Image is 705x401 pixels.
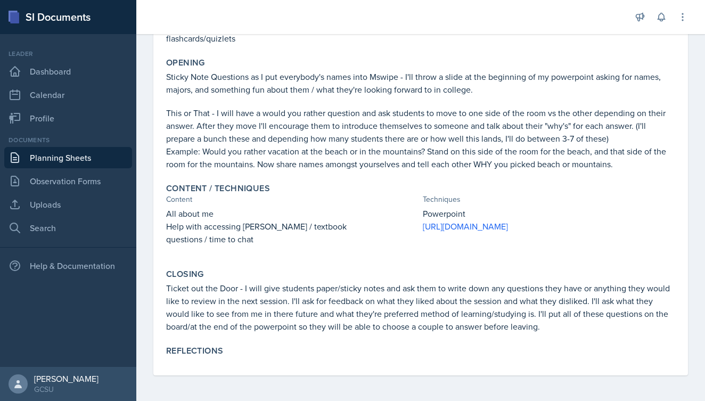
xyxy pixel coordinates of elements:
p: flashcards/quizlets [166,32,675,45]
p: Example: Would you rather vacation at the beach or in the mountains? Stand on this side of the ro... [166,145,675,170]
p: Powerpoint [423,207,675,220]
p: questions / time to chat [166,233,419,245]
a: Profile [4,108,132,129]
div: Content [166,194,419,205]
p: Help with accessing [PERSON_NAME] / textbook [166,220,419,233]
p: Ticket out the Door - I will give students paper/sticky notes and ask them to write down any ques... [166,282,675,333]
a: Search [4,217,132,239]
label: Reflections [166,346,223,356]
p: This or That - I will have a would you rather question and ask students to move to one side of th... [166,107,675,145]
div: GCSU [34,384,99,395]
a: Dashboard [4,61,132,82]
div: Documents [4,135,132,145]
p: Sticky Note Questions as I put everybody's names into Mswipe - I'll throw a slide at the beginnin... [166,70,675,96]
label: Opening [166,58,205,68]
label: Content / Techniques [166,183,270,194]
div: Help & Documentation [4,255,132,276]
div: [PERSON_NAME] [34,373,99,384]
label: Closing [166,269,204,280]
a: Planning Sheets [4,147,132,168]
a: Uploads [4,194,132,215]
a: [URL][DOMAIN_NAME] [423,220,508,232]
div: Leader [4,49,132,59]
div: Techniques [423,194,675,205]
a: Calendar [4,84,132,105]
a: Observation Forms [4,170,132,192]
p: All about me [166,207,419,220]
